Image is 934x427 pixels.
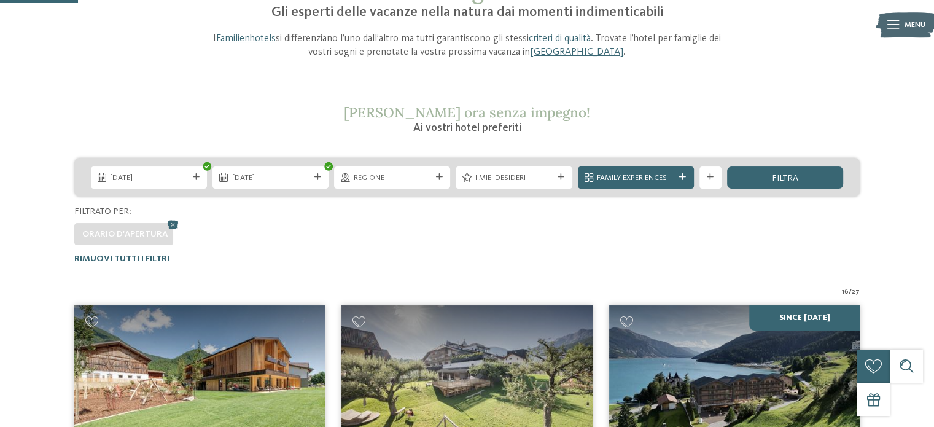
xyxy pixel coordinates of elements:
[530,47,623,57] a: [GEOGRAPHIC_DATA]
[842,286,849,297] span: 16
[82,230,168,238] span: Orario d'apertura
[529,34,591,44] a: criteri di qualità
[74,207,131,216] span: Filtrato per:
[344,103,590,121] span: [PERSON_NAME] ora senza impegno!
[271,6,663,19] span: Gli esperti delle vacanze nella natura dai momenti indimenticabili
[110,173,187,184] span: [DATE]
[475,173,553,184] span: I miei desideri
[232,173,309,184] span: [DATE]
[204,32,730,60] p: I si differenziano l’uno dall’altro ma tutti garantiscono gli stessi . Trovate l’hotel per famigl...
[354,173,431,184] span: Regione
[216,34,276,44] a: Familienhotels
[74,254,169,263] span: Rimuovi tutti i filtri
[413,122,521,133] span: Ai vostri hotel preferiti
[849,286,852,297] span: /
[772,174,798,182] span: filtra
[597,173,674,184] span: Family Experiences
[852,286,860,297] span: 27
